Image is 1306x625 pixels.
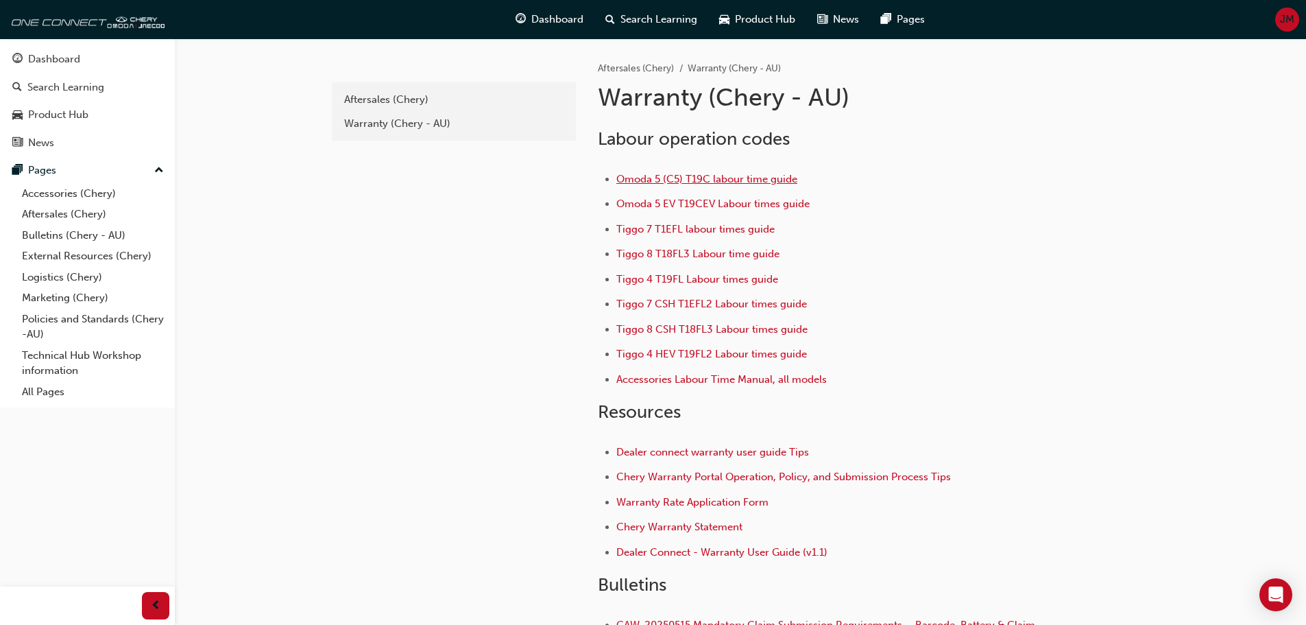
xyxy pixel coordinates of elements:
span: News [833,12,859,27]
span: news-icon [817,11,827,28]
a: All Pages [16,381,169,403]
span: prev-icon [151,598,161,615]
span: Resources [598,401,681,423]
div: Dashboard [28,51,80,67]
li: Warranty (Chery - AU) [688,61,781,77]
a: Search Learning [5,75,169,100]
span: Search Learning [620,12,697,27]
span: Labour operation codes [598,128,790,150]
button: JM [1275,8,1299,32]
a: Accessories (Chery) [16,183,169,204]
a: Dealer connect warranty user guide Tips [616,446,809,458]
a: Chery Warranty Portal Operation, Policy, and Submission Process Tips [616,471,951,483]
span: search-icon [12,82,22,94]
span: guage-icon [12,54,23,66]
div: Search Learning [27,80,104,95]
a: Aftersales (Chery) [598,62,674,74]
span: news-icon [12,137,23,150]
span: search-icon [605,11,615,28]
a: Aftersales (Chery) [16,204,169,225]
h1: Warranty (Chery - AU) [598,82,1048,113]
button: DashboardSearch LearningProduct HubNews [5,44,169,158]
div: News [28,135,54,151]
a: External Resources (Chery) [16,246,169,267]
a: search-iconSearch Learning [594,5,708,34]
a: Product Hub [5,102,169,128]
a: Logistics (Chery) [16,267,169,288]
button: Pages [5,158,169,183]
a: Tiggo 4 T19FL Labour times guide [616,273,778,285]
a: car-iconProduct Hub [708,5,806,34]
div: Aftersales (Chery) [344,92,564,108]
a: Tiggo 7 T1EFL labour times guide [616,223,775,235]
div: Open Intercom Messenger [1259,578,1292,611]
a: Tiggo 4 HEV T19FL2 Labour times guide [616,348,807,360]
a: News [5,130,169,156]
a: guage-iconDashboard [505,5,594,34]
a: Chery Warranty Statement [616,521,742,533]
span: Product Hub [735,12,795,27]
a: Omoda 5 EV T19CEV Labour times guide [616,198,810,210]
span: Pages [897,12,925,27]
a: Warranty Rate Application Form [616,496,769,508]
a: Technical Hub Workshop information [16,345,169,381]
span: JM [1280,12,1294,27]
a: Tiggo 8 CSH T18FL3 Labour times guide [616,323,808,335]
img: oneconnect [7,5,165,33]
span: guage-icon [516,11,526,28]
span: Bulletins [598,574,666,595]
div: Pages [28,163,56,178]
a: pages-iconPages [870,5,936,34]
a: Policies and Standards (Chery -AU) [16,309,169,345]
a: Tiggo 7 CSH T1EFL2 Labour times guide [616,298,807,310]
a: Omoda 5 (C5) T19C labour time guide [616,173,797,185]
span: pages-icon [881,11,891,28]
span: car-icon [719,11,729,28]
span: up-icon [154,162,164,180]
div: Product Hub [28,107,88,123]
a: Aftersales (Chery) [337,88,570,112]
span: pages-icon [12,165,23,177]
a: Warranty (Chery - AU) [337,112,570,136]
a: Bulletins (Chery - AU) [16,225,169,246]
span: car-icon [12,109,23,121]
a: Accessories Labour Time Manual, all models [616,373,827,386]
a: news-iconNews [806,5,870,34]
a: Dealer Connect - Warranty User Guide (v1.1) [616,546,827,558]
span: Dashboard [531,12,583,27]
a: Tiggo 8 T18FL3 Labour time guide [616,248,779,260]
a: Dashboard [5,47,169,72]
a: Marketing (Chery) [16,287,169,309]
div: Warranty (Chery - AU) [344,116,564,132]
